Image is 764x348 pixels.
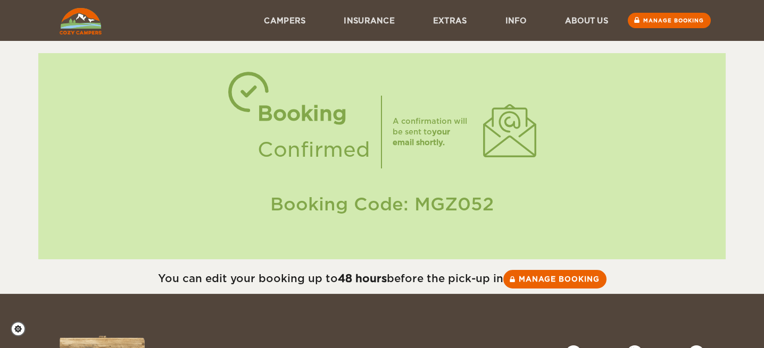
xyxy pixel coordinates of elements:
img: Cozy Campers [60,8,102,35]
div: Confirmed [258,132,370,168]
a: Manage booking [628,13,711,28]
a: Manage booking [503,270,607,288]
div: A confirmation will be sent to [393,116,472,148]
a: Cookie settings [11,321,32,336]
div: Booking [258,96,370,132]
strong: 48 hours [338,272,387,285]
div: Booking Code: MGZ052 [49,192,715,217]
